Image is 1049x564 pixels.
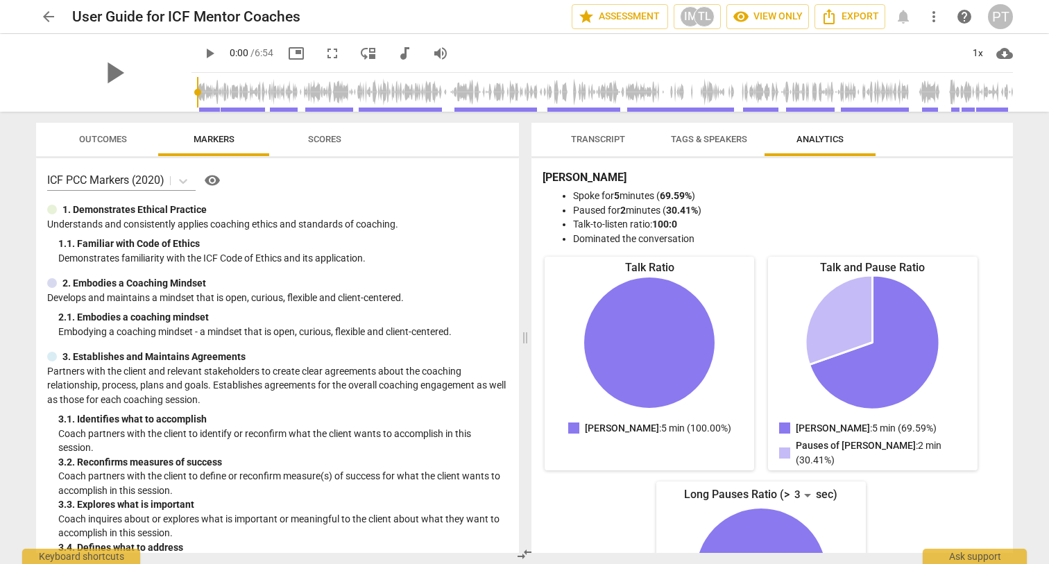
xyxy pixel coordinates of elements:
div: Talk Ratio [545,259,754,275]
a: Help [952,4,977,29]
div: 2. 1. Embodies a coaching mindset [58,310,508,325]
p: Coach partners with the client to define or reconfirm measure(s) of success for what the client w... [58,469,508,497]
button: Switch to audio player [392,41,417,66]
div: 3. 2. Reconfirms measures of success [58,455,508,470]
div: 3. 1. Identifies what to accomplish [58,412,508,427]
span: Outcomes [79,134,127,144]
button: Fullscreen [320,41,345,66]
span: volume_up [432,45,449,62]
b: 30.41% [666,205,698,216]
div: 1. 1. Familiar with Code of Ethics [58,237,508,251]
span: play_arrow [96,55,132,91]
span: move_down [360,45,377,62]
li: Talk-to-listen ratio: [573,217,999,232]
button: Volume [428,41,453,66]
p: : 5 min (69.59%) [796,421,937,436]
span: [PERSON_NAME] [585,422,659,434]
span: play_arrow [201,45,218,62]
p: Embodying a coaching mindset - a mindset that is open, curious, flexible and client-centered. [58,325,508,339]
span: Transcript [571,134,625,144]
span: fullscreen [324,45,341,62]
div: 3. 3. Explores what is important [58,497,508,512]
button: Play [197,41,222,66]
span: help [956,8,973,25]
div: 3. 4. Defines what to address [58,540,508,555]
div: IM [680,6,701,27]
span: [PERSON_NAME] [796,422,870,434]
span: Markers [194,134,234,144]
button: View player as separate pane [356,41,381,66]
span: audiotrack [396,45,413,62]
li: Spoke for minutes ( ) [573,189,999,203]
p: Coach partners with the client to identify or reconfirm what the client wants to accomplish in th... [58,427,508,455]
span: Export [821,8,879,25]
span: Assessment [578,8,662,25]
div: 3 [790,484,816,506]
p: Coach inquires about or explores what is important or meaningful to the client about what they wa... [58,512,508,540]
div: Ask support [923,549,1027,564]
li: Paused for minutes ( ) [573,203,999,218]
button: IMTL [674,4,721,29]
div: TL [694,6,715,27]
p: 1. Demonstrates Ethical Practice [62,203,207,217]
span: arrow_back [40,8,57,25]
span: Scores [308,134,341,144]
span: picture_in_picture [288,45,305,62]
span: star [578,8,595,25]
span: cloud_download [996,45,1013,62]
button: Assessment [572,4,668,29]
b: 69.59% [660,190,692,201]
p: Partners with the client and relevant stakeholders to create clear agreements about the coaching ... [47,364,508,407]
span: more_vert [926,8,942,25]
div: Talk and Pause Ratio [768,259,978,275]
div: Long Pauses Ratio (> sec) [656,484,866,506]
p: : 2 min (30.41%) [796,438,966,467]
p: Understands and consistently applies coaching ethics and standards of coaching. [47,217,508,232]
div: Keyboard shortcuts [22,549,140,564]
h2: User Guide for ICF Mentor Coaches [72,8,300,26]
span: compare_arrows [516,546,533,563]
button: Help [201,169,223,191]
div: 1x [964,42,991,65]
button: Picture in picture [284,41,309,66]
p: ICF PCC Markers (2020) [47,172,164,188]
button: View only [726,4,809,29]
p: Demonstrates familiarity with the ICF Code of Ethics and its application. [58,251,508,266]
span: View only [733,8,803,25]
p: 3. Establishes and Maintains Agreements [62,350,246,364]
b: [PERSON_NAME] [543,171,626,184]
a: Help [196,169,223,191]
b: 5 [614,190,620,201]
span: Tags & Speakers [671,134,747,144]
b: 100:0 [652,219,677,230]
p: Develops and maintains a mindset that is open, curious, flexible and client-centered. [47,291,508,305]
b: 2 [620,205,626,216]
span: visibility [733,8,749,25]
span: / 6:54 [250,47,273,58]
span: Analytics [796,134,844,144]
button: Export [815,4,885,29]
li: Dominated the conversation [573,232,999,246]
span: Pauses of [PERSON_NAME] [796,440,916,451]
p: 2. Embodies a Coaching Mindset [62,276,206,291]
button: PT [988,4,1013,29]
span: visibility [204,172,221,189]
p: : 5 min (100.00%) [585,421,731,436]
span: 0:00 [230,47,248,58]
